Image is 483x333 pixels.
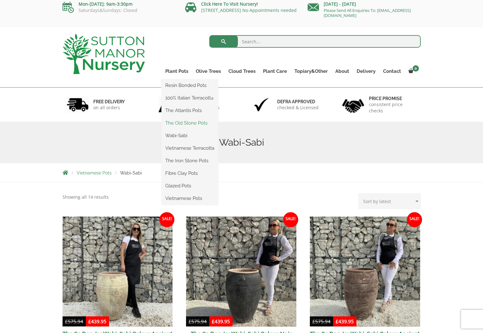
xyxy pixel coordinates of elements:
a: Vietnamese Pots [77,170,112,175]
a: Delivery [353,67,379,76]
p: [DATE] - [DATE] [308,0,421,8]
h6: FREE DELIVERY [93,99,125,105]
select: Shop order [358,193,421,209]
span: £ [88,318,91,325]
nav: Breadcrumbs [63,170,421,175]
img: 1.jpg [67,97,89,113]
a: Plant Care [259,67,291,76]
bdi: 575.94 [65,318,83,325]
p: Saturdays&Sundays: Closed [63,8,176,13]
bdi: 575.94 [189,318,207,325]
a: Topiary&Other [291,67,332,76]
img: 4.jpg [342,95,364,114]
a: Olive Trees [192,67,225,76]
bdi: 439.95 [336,318,354,325]
span: Wabi-Sabi [120,170,142,175]
a: Plant Pots [162,67,192,76]
span: Sale! [283,212,298,227]
p: Mon-[DATE]: 9am-3:30pm [63,0,176,8]
a: 100% Italian Terracotta [162,93,218,103]
input: Search... [209,35,421,48]
a: Click Here To Visit Nursery! [201,1,258,7]
span: 0 [413,65,419,72]
h6: Defra approved [277,99,319,105]
a: About [332,67,353,76]
span: £ [189,318,191,325]
a: The Old Stone Pots [162,118,218,128]
a: Cloud Trees [225,67,259,76]
a: Contact [379,67,405,76]
a: [STREET_ADDRESS] No Appointments needed [201,7,297,13]
img: The Sa Dec Jar Wabi-Sabi Colour Noir Plant Pot [186,217,296,327]
span: £ [312,318,315,325]
a: The Atlantis Pots [162,106,218,115]
a: Glazed Pots [162,181,218,191]
img: 2.jpg [158,97,180,113]
h6: Price promise [369,96,417,101]
a: Please Send All Enquiries To: [EMAIL_ADDRESS][DOMAIN_NAME] [324,8,411,18]
a: Vietnamese Terracotta [162,143,218,153]
a: Vietnamese Pots [162,194,218,203]
span: £ [212,318,215,325]
p: on all orders [93,105,125,111]
p: checked & Licensed [277,105,319,111]
img: logo [63,34,145,74]
span: Sale! [407,212,422,227]
a: Fibre Clay Pots [162,169,218,178]
bdi: 439.95 [212,318,230,325]
a: Resin Bonded Pots [162,81,218,90]
span: £ [336,318,338,325]
img: 3.jpg [250,97,272,113]
img: The Sa Dec Jar Wabi-Sabi Colour Ancient Brown Plant Pot [310,217,420,327]
a: 0 [405,67,421,76]
p: Showing all 14 results [63,193,109,201]
a: The Iron Stone Pots [162,156,218,165]
bdi: 575.94 [312,318,331,325]
span: £ [65,318,68,325]
a: Wabi-Sabi [162,131,218,140]
img: The Sa Dec Jar Wabi-Sabi Colour Ancient Beige Plant Pot [63,217,173,327]
bdi: 439.95 [88,318,107,325]
h1: Wabi-Sabi [63,137,421,148]
span: Sale! [159,212,174,227]
p: consistent price checks [369,101,417,114]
